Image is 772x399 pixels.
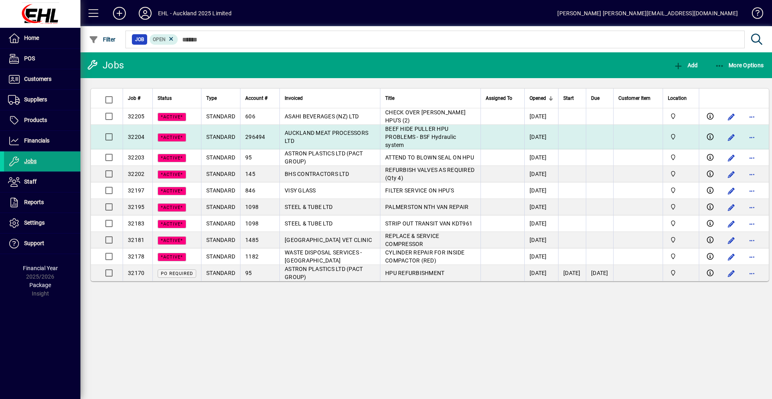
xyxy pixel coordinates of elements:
[158,7,232,20] div: EHL - Auckland 2025 Limited
[285,204,333,210] span: STEEL & TUBE LTD
[385,220,472,227] span: STRIP OUT TRANSIT VAN KDT961
[285,249,362,264] span: WASTE DISPOSAL SERVICES - [GEOGRAPHIC_DATA]
[524,232,558,248] td: [DATE]
[245,253,259,260] span: 1182
[668,186,694,195] span: EHL AUCKLAND
[206,171,235,177] span: STANDARD
[725,110,738,123] button: Edit
[206,154,235,161] span: STANDARD
[158,94,172,103] span: Status
[245,113,255,120] span: 606
[24,35,39,41] span: Home
[524,215,558,232] td: [DATE]
[668,94,687,103] span: Location
[524,149,558,166] td: [DATE]
[668,269,694,277] span: EHL AUCKLAND
[86,59,124,72] div: Jobs
[24,55,35,62] span: POS
[486,94,512,103] span: Assigned To
[668,170,694,178] span: EHL AUCKLAND
[591,94,608,103] div: Due
[89,36,116,43] span: Filter
[4,69,80,89] a: Customers
[128,171,144,177] span: 32202
[385,154,474,161] span: ATTEND TO BLOWN SEAL ON HPU
[24,76,51,82] span: Customers
[128,154,144,161] span: 32203
[206,134,235,140] span: STANDARD
[618,94,658,103] div: Customer Item
[128,237,144,243] span: 32181
[29,282,51,288] span: Package
[24,96,47,103] span: Suppliers
[24,219,45,226] span: Settings
[524,199,558,215] td: [DATE]
[4,172,80,192] a: Staff
[524,125,558,149] td: [DATE]
[385,109,466,124] span: CHECK OVER [PERSON_NAME] HPU'S (2)
[128,270,144,276] span: 32170
[668,236,694,244] span: EHL AUCKLAND
[128,187,144,194] span: 32197
[725,250,738,263] button: Edit
[524,248,558,265] td: [DATE]
[4,28,80,48] a: Home
[24,137,49,144] span: Financials
[715,62,764,68] span: More Options
[385,187,454,194] span: FILTER SERVICE ON HPU'S
[206,237,235,243] span: STANDARD
[725,201,738,214] button: Edit
[4,192,80,213] a: Reports
[746,151,759,164] button: More options
[385,249,465,264] span: CYLINDER REPAIR FOR INSIDE COMPACTOR (RED)
[591,94,600,103] span: Due
[746,184,759,197] button: More options
[285,187,316,194] span: VISY GLASS
[385,167,474,181] span: REFURBISH VALVES AS REQUIRED (Qty 4)
[206,94,217,103] span: Type
[4,131,80,151] a: Financials
[668,94,694,103] div: Location
[128,94,148,103] div: Job #
[668,132,694,141] span: EHL AUCKLAND
[746,131,759,144] button: More options
[524,108,558,125] td: [DATE]
[135,35,144,43] span: Job
[746,201,759,214] button: More options
[4,49,80,69] a: POS
[4,234,80,254] a: Support
[725,234,738,247] button: Edit
[385,233,439,247] span: REPLACE & SERVICE COMPRESSOR
[746,2,762,28] a: Knowledge Base
[245,237,259,243] span: 1485
[673,62,698,68] span: Add
[245,270,252,276] span: 95
[725,131,738,144] button: Edit
[746,110,759,123] button: More options
[618,94,651,103] span: Customer Item
[245,171,255,177] span: 145
[725,168,738,181] button: Edit
[107,6,132,21] button: Add
[285,94,303,103] span: Invoiced
[671,58,700,72] button: Add
[128,253,144,260] span: 32178
[746,234,759,247] button: More options
[385,126,456,148] span: BEEF HIDE PULLER HPU PROBLEMS - BSF Hydraulic system
[132,6,158,21] button: Profile
[128,220,144,227] span: 32183
[285,150,363,165] span: ASTRON PLASTICS LTD (PACT GROUP)
[206,253,235,260] span: STANDARD
[24,199,44,205] span: Reports
[150,34,178,45] mat-chip: Open Status: Open
[245,204,259,210] span: 1098
[161,271,193,276] span: PO REQUIRED
[285,94,375,103] div: Invoiced
[128,113,144,120] span: 32205
[24,178,37,185] span: Staff
[4,90,80,110] a: Suppliers
[285,171,349,177] span: BHS CONTRACTORS LTD
[486,94,519,103] div: Assigned To
[725,151,738,164] button: Edit
[4,110,80,130] a: Products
